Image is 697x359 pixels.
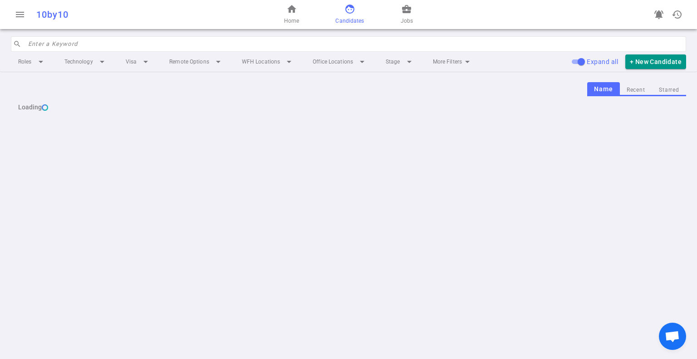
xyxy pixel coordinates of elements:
[42,104,48,111] img: loading...
[11,54,54,70] li: Roles
[659,323,686,350] div: Open chat
[652,84,686,96] button: Starred
[11,96,686,118] div: Loading
[672,9,682,20] span: history
[401,4,412,15] span: business_center
[401,16,413,25] span: Jobs
[653,9,664,20] span: notifications_active
[305,54,375,70] li: Office Locations
[344,4,355,15] span: face
[668,5,686,24] button: Open history
[284,4,299,25] a: Home
[335,16,364,25] span: Candidates
[57,54,115,70] li: Technology
[284,16,299,25] span: Home
[36,9,229,20] div: 10by10
[286,4,297,15] span: home
[587,82,619,96] button: Name
[118,54,158,70] li: Visa
[235,54,302,70] li: WFH Locations
[335,4,364,25] a: Candidates
[426,54,480,70] li: More Filters
[162,54,231,70] li: Remote Options
[378,54,422,70] li: Stage
[625,54,686,69] button: + New Candidate
[11,5,29,24] button: Open menu
[401,4,413,25] a: Jobs
[15,9,25,20] span: menu
[620,84,652,96] button: Recent
[13,40,21,48] span: search
[650,5,668,24] a: Go to see announcements
[587,58,618,65] span: Expand all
